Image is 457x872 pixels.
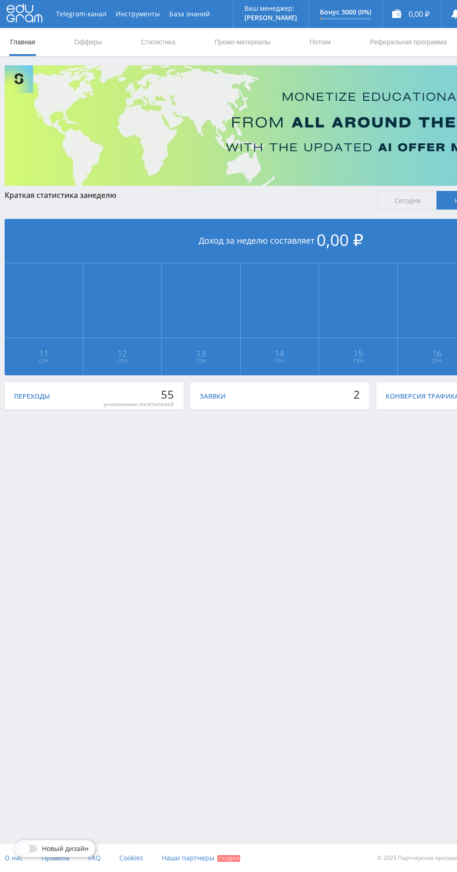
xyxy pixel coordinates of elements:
[119,853,143,862] span: Cookies
[5,853,23,862] span: О нас
[42,844,69,872] a: Правила
[104,401,174,408] div: уникальных посетителей
[88,844,101,872] a: FAQ
[241,350,319,357] span: 14
[88,190,117,200] span: неделю
[309,28,332,56] a: Потоки
[200,393,226,400] div: Заявки
[369,28,448,56] a: Реферальная программа
[88,853,101,862] span: FAQ
[84,357,161,365] span: Сен
[244,14,297,21] p: [PERSON_NAME]
[42,845,89,852] span: Новый дизайн
[104,388,174,401] div: 55
[119,844,143,872] a: Cookies
[5,191,368,199] div: Краткая статистика за
[319,350,397,357] span: 15
[162,350,240,357] span: 13
[42,853,69,862] span: Правила
[5,357,83,365] span: Сен
[353,388,360,401] div: 2
[241,357,319,365] span: Сен
[14,393,50,400] div: Переходы
[84,350,161,357] span: 12
[378,191,437,210] span: Сегодня
[317,229,363,251] span: 0,00 ₽
[244,5,297,12] p: Ваш менеджер:
[162,357,240,365] span: Сен
[320,8,371,16] p: Бонус 3000 (0%)
[319,357,397,365] span: Сен
[162,844,240,872] a: Наши партнеры Скидки
[214,28,271,56] a: Промо-материалы
[9,28,36,56] a: Главная
[5,350,83,357] span: 11
[217,855,240,862] span: Скидки
[5,844,23,872] a: О нас
[162,853,215,862] span: Наши партнеры
[73,28,103,56] a: Офферы
[140,28,176,56] a: Статистика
